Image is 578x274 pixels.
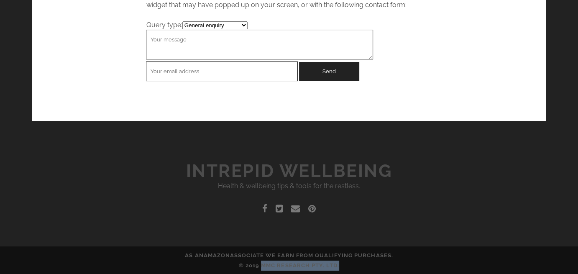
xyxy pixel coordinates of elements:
input: Send [299,62,359,81]
form: Query type: [146,20,432,81]
i: twitter [276,204,283,213]
a: Intrepid Wellbeing [186,161,392,181]
i: email [291,204,300,213]
i: facebook [262,204,267,213]
input: Your email address [146,62,297,81]
a: Amazon [204,252,230,259]
i: pinterest [308,204,316,213]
